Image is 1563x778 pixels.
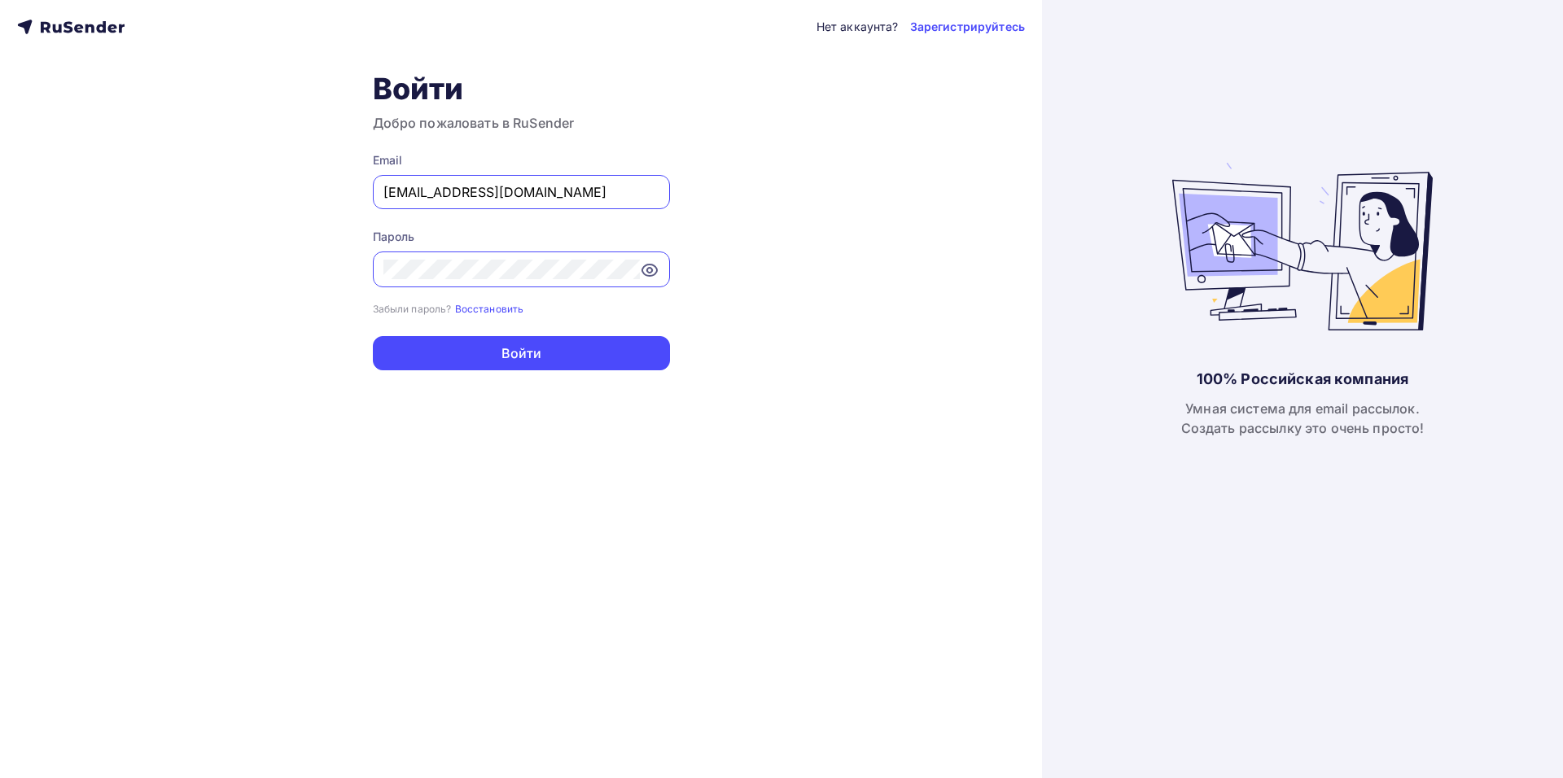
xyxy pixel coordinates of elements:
[817,19,899,35] div: Нет аккаунта?
[373,113,670,133] h3: Добро пожаловать в RuSender
[373,303,452,315] small: Забыли пароль?
[1197,369,1408,389] div: 100% Российская компания
[373,229,670,245] div: Пароль
[910,19,1025,35] a: Зарегистрируйтесь
[373,152,670,168] div: Email
[455,301,524,315] a: Восстановить
[373,336,670,370] button: Войти
[455,303,524,315] small: Восстановить
[373,71,670,107] h1: Войти
[383,182,659,202] input: Укажите свой email
[1181,399,1425,438] div: Умная система для email рассылок. Создать рассылку это очень просто!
